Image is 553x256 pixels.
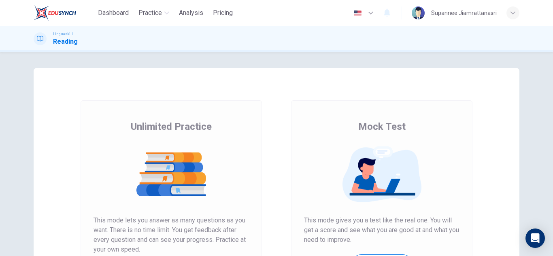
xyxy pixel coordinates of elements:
[138,8,162,18] span: Practice
[98,8,129,18] span: Dashboard
[53,37,78,47] h1: Reading
[176,6,206,20] button: Analysis
[95,6,132,20] button: Dashboard
[53,31,73,37] span: Linguaskill
[34,5,95,21] a: EduSynch logo
[412,6,425,19] img: Profile picture
[358,120,406,133] span: Mock Test
[525,228,545,248] div: Open Intercom Messenger
[131,120,212,133] span: Unlimited Practice
[34,5,76,21] img: EduSynch logo
[135,6,172,20] button: Practice
[304,216,459,245] span: This mode gives you a test like the real one. You will get a score and see what you are good at a...
[210,6,236,20] button: Pricing
[431,8,497,18] div: Supannee Jiamrattanasri
[179,8,203,18] span: Analysis
[353,10,363,16] img: en
[94,216,249,254] span: This mode lets you answer as many questions as you want. There is no time limit. You get feedback...
[213,8,233,18] span: Pricing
